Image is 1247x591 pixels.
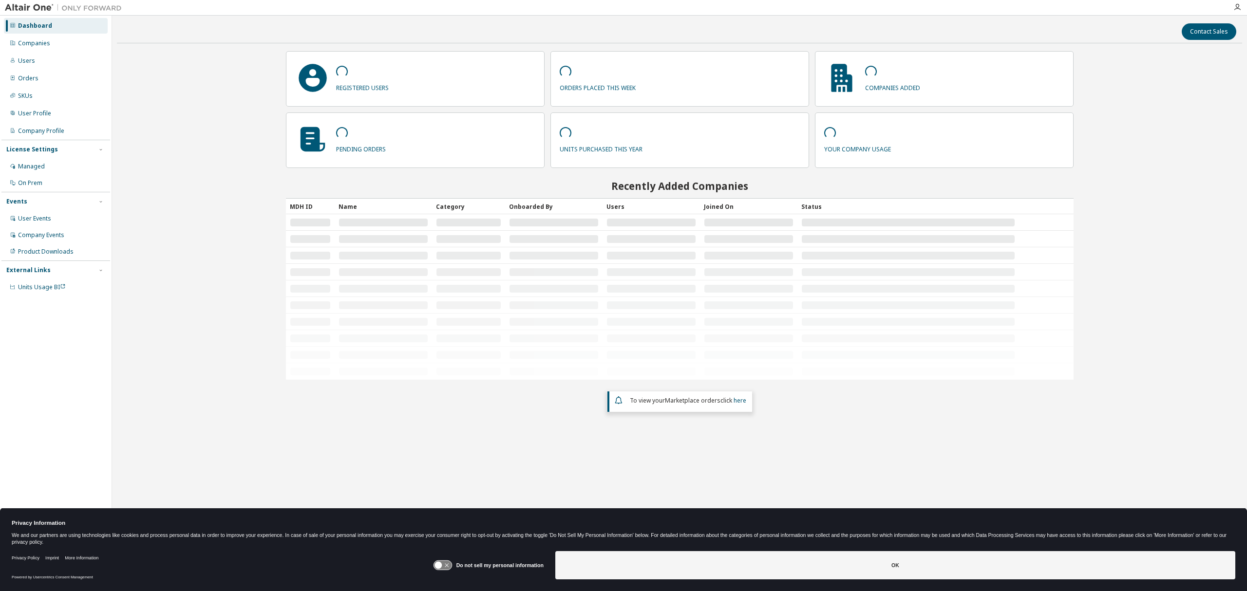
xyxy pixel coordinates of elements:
[18,283,66,291] span: Units Usage BI
[6,266,51,274] div: External Links
[18,231,64,239] div: Company Events
[824,142,891,153] p: your company usage
[336,142,386,153] p: pending orders
[18,57,35,65] div: Users
[18,92,33,100] div: SKUs
[336,81,389,92] p: registered users
[436,199,501,214] div: Category
[6,146,58,153] div: License Settings
[290,199,331,214] div: MDH ID
[339,199,428,214] div: Name
[865,81,920,92] p: companies added
[1182,23,1236,40] button: Contact Sales
[630,396,746,405] span: To view your click
[665,396,720,405] em: Marketplace orders
[18,74,38,82] div: Orders
[6,198,27,205] div: Events
[560,81,636,92] p: orders placed this week
[18,110,51,117] div: User Profile
[801,199,1015,214] div: Status
[18,163,45,170] div: Managed
[606,199,696,214] div: Users
[286,180,1074,192] h2: Recently Added Companies
[560,142,642,153] p: units purchased this year
[18,22,52,30] div: Dashboard
[704,199,794,214] div: Joined On
[18,39,50,47] div: Companies
[5,3,127,13] img: Altair One
[18,215,51,222] div: User Events
[734,396,746,405] a: here
[509,199,599,214] div: Onboarded By
[18,248,74,256] div: Product Downloads
[18,179,42,187] div: On Prem
[18,127,64,135] div: Company Profile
